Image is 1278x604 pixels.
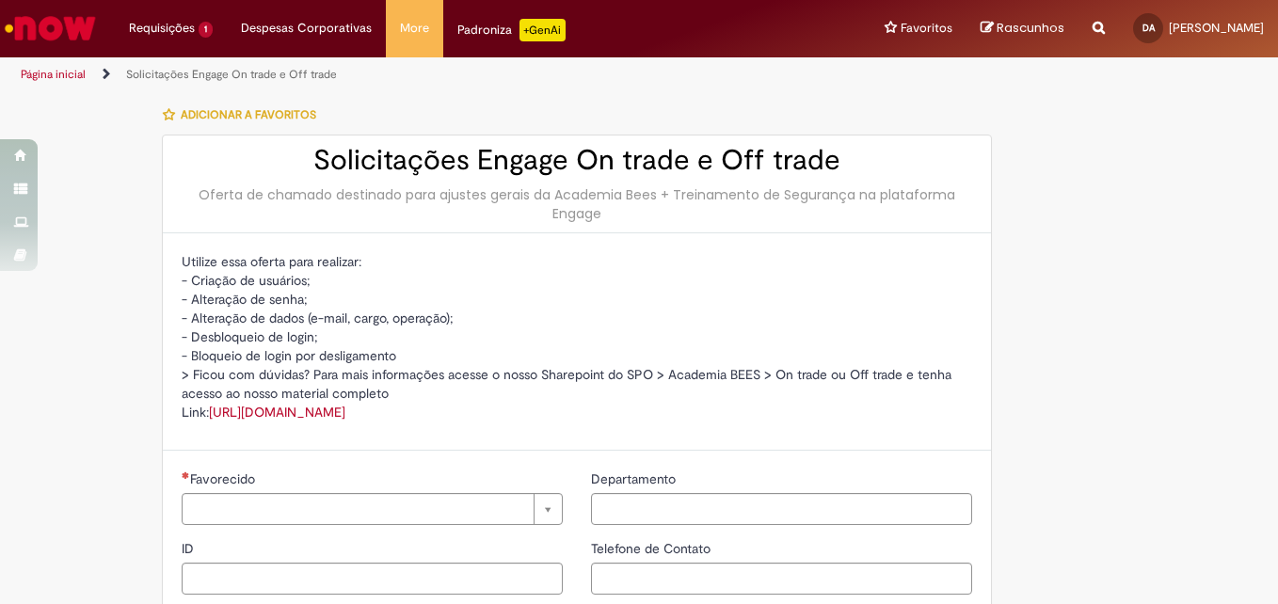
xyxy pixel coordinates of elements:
[1169,20,1264,36] span: [PERSON_NAME]
[21,67,86,82] a: Página inicial
[182,540,198,557] span: ID
[591,540,714,557] span: Telefone de Contato
[2,9,99,47] img: ServiceNow
[182,471,190,479] span: Necessários
[162,95,327,135] button: Adicionar a Favoritos
[182,493,563,525] a: Limpar campo Favorecido
[14,57,838,92] ul: Trilhas de página
[126,67,337,82] a: Solicitações Engage On trade e Off trade
[129,19,195,38] span: Requisições
[199,22,213,38] span: 1
[182,563,563,595] input: ID
[519,19,566,41] p: +GenAi
[591,493,972,525] input: Departamento
[400,19,429,38] span: More
[182,185,972,223] div: Oferta de chamado destinado para ajustes gerais da Academia Bees + Treinamento de Segurança na pl...
[457,19,566,41] div: Padroniza
[181,107,316,122] span: Adicionar a Favoritos
[591,470,679,487] span: Departamento
[182,252,972,421] p: Utilize essa oferta para realizar: - Criação de usuários; - Alteração de senha; - Alteração de da...
[997,19,1064,37] span: Rascunhos
[591,563,972,595] input: Telefone de Contato
[981,20,1064,38] a: Rascunhos
[901,19,952,38] span: Favoritos
[241,19,372,38] span: Despesas Corporativas
[209,404,345,421] a: [URL][DOMAIN_NAME]
[1142,22,1155,34] span: DA
[182,145,972,176] h2: Solicitações Engage On trade e Off trade
[190,470,259,487] span: Necessários - Favorecido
